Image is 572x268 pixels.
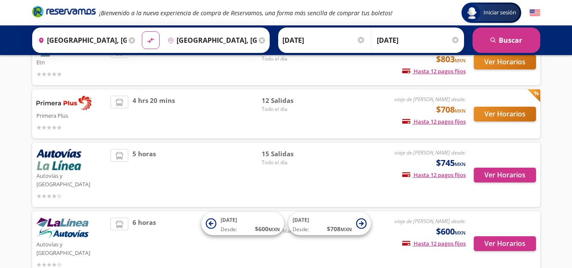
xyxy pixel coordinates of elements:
[99,9,392,17] em: ¡Bienvenido a la nueva experiencia de compra de Reservamos, una forma más sencilla de comprar tus...
[262,159,321,166] span: Todo el día
[402,67,466,75] span: Hasta 12 pagos fijos
[395,218,466,225] em: viaje de [PERSON_NAME] desde:
[221,226,237,233] span: Desde:
[474,55,536,69] button: Ver Horarios
[32,5,96,18] i: Brand Logo
[36,239,107,257] p: Autovías y [GEOGRAPHIC_DATA]
[455,108,466,114] small: MXN
[436,225,466,238] span: $600
[35,30,127,51] input: Buscar Origen
[288,212,371,235] button: [DATE]Desde:$708MXN
[262,55,321,63] span: Todo el día
[268,226,280,232] small: MXN
[133,149,156,201] span: 5 horas
[202,212,284,235] button: [DATE]Desde:$600MXN
[133,45,175,79] span: 5 hrs 20 mins
[474,168,536,182] button: Ver Horarios
[36,57,107,67] p: Etn
[395,149,466,156] em: viaje de [PERSON_NAME] desde:
[530,8,540,18] button: English
[402,118,466,125] span: Hasta 12 pagos fijos
[164,30,257,51] input: Buscar Destino
[293,226,309,233] span: Desde:
[255,224,280,233] span: $ 600
[436,157,466,169] span: $745
[340,226,352,232] small: MXN
[474,236,536,251] button: Ver Horarios
[262,105,321,113] span: Todo el día
[455,161,466,167] small: MXN
[402,171,466,179] span: Hasta 12 pagos fijos
[327,224,352,233] span: $ 708
[436,103,466,116] span: $708
[473,28,540,53] button: Buscar
[282,30,365,51] input: Elegir Fecha
[36,170,107,188] p: Autovías y [GEOGRAPHIC_DATA]
[221,216,237,224] span: [DATE]
[262,149,321,159] span: 15 Salidas
[455,229,466,236] small: MXN
[133,96,175,132] span: 4 hrs 20 mins
[402,240,466,247] span: Hasta 12 pagos fijos
[474,107,536,122] button: Ver Horarios
[32,5,96,20] a: Brand Logo
[36,149,81,170] img: Autovías y La Línea
[36,110,107,120] p: Primera Plus
[262,96,321,105] span: 12 Salidas
[36,218,88,239] img: Autovías y La Línea
[480,8,519,17] span: Iniciar sesión
[455,57,466,64] small: MXN
[436,53,466,66] span: $803
[395,96,466,103] em: viaje de [PERSON_NAME] desde:
[377,30,460,51] input: Opcional
[293,216,309,224] span: [DATE]
[36,96,91,110] img: Primera Plus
